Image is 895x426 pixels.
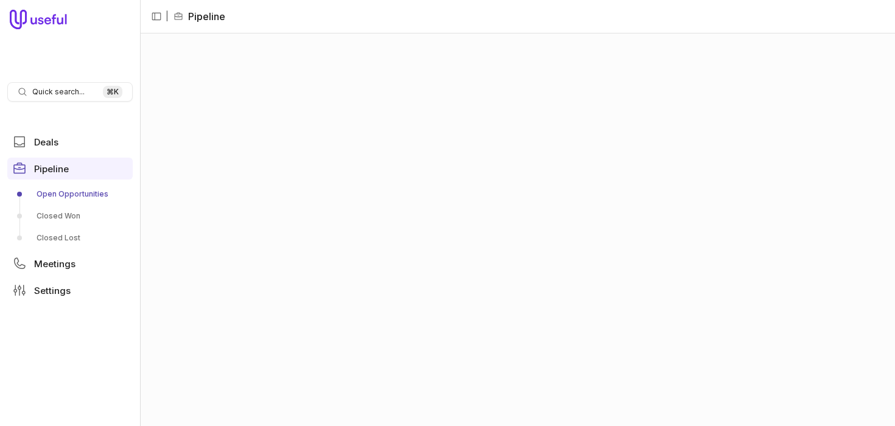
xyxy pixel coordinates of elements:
[32,87,85,97] span: Quick search...
[147,7,166,26] button: Collapse sidebar
[7,158,133,180] a: Pipeline
[7,184,133,248] div: Pipeline submenu
[7,206,133,226] a: Closed Won
[7,184,133,204] a: Open Opportunities
[34,138,58,147] span: Deals
[34,286,71,295] span: Settings
[174,9,225,24] li: Pipeline
[7,131,133,153] a: Deals
[7,279,133,301] a: Settings
[7,253,133,274] a: Meetings
[34,164,69,173] span: Pipeline
[166,9,169,24] span: |
[103,86,122,98] kbd: ⌘ K
[7,228,133,248] a: Closed Lost
[34,259,75,268] span: Meetings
